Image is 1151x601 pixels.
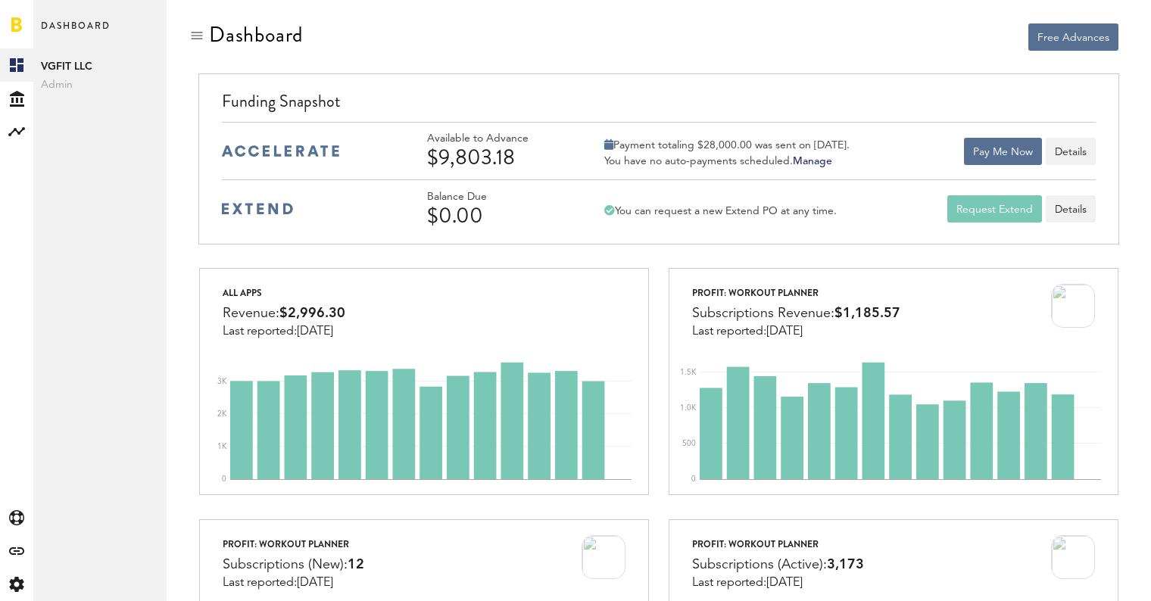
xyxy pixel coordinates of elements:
[766,325,803,338] span: [DATE]
[427,145,571,170] div: $9,803.18
[427,204,571,228] div: $0.00
[209,23,303,47] div: Dashboard
[223,535,364,553] div: ProFit: Workout Planner
[1051,284,1095,328] img: 100x100bb_jssXdTp.jpg
[279,307,345,320] span: $2,996.30
[223,284,345,302] div: All apps
[1033,556,1136,593] iframe: Opens a widget where you can find more information
[827,558,864,571] span: 3,173
[582,535,625,579] img: 100x100bb_jssXdTp.jpg
[427,132,571,145] div: Available to Advance
[692,576,864,590] div: Last reported:
[222,475,226,483] text: 0
[217,410,227,418] text: 2K
[348,558,364,571] span: 12
[223,325,345,338] div: Last reported:
[222,89,1095,122] div: Funding Snapshot
[793,156,832,167] a: Manage
[222,203,293,215] img: extend-medium-blue-logo.svg
[682,440,696,447] text: 500
[692,302,900,325] div: Subscriptions Revenue:
[217,378,227,385] text: 3K
[427,191,571,204] div: Balance Due
[223,553,364,576] div: Subscriptions (New):
[297,577,333,589] span: [DATE]
[41,76,159,94] span: Admin
[692,325,900,338] div: Last reported:
[766,577,803,589] span: [DATE]
[1028,23,1118,51] button: Free Advances
[964,138,1042,165] button: Pay Me Now
[223,576,364,590] div: Last reported:
[41,58,159,76] span: VGFIT LLC
[1046,195,1096,223] a: Details
[692,535,864,553] div: ProFit: Workout Planner
[680,404,697,412] text: 1.0K
[604,204,837,218] div: You can request a new Extend PO at any time.
[692,284,900,302] div: ProFit: Workout Planner
[217,443,227,450] text: 1K
[834,307,900,320] span: $1,185.57
[604,139,850,152] div: Payment totaling $28,000.00 was sent on [DATE].
[1046,138,1096,165] button: Details
[680,369,697,376] text: 1.5K
[691,475,696,483] text: 0
[41,17,111,48] span: Dashboard
[1051,535,1095,579] img: 100x100bb_jssXdTp.jpg
[297,325,333,338] span: [DATE]
[692,553,864,576] div: Subscriptions (Active):
[222,145,339,157] img: accelerate-medium-blue-logo.svg
[604,154,850,168] div: You have no auto-payments scheduled.
[223,302,345,325] div: Revenue:
[947,195,1042,223] button: Request Extend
